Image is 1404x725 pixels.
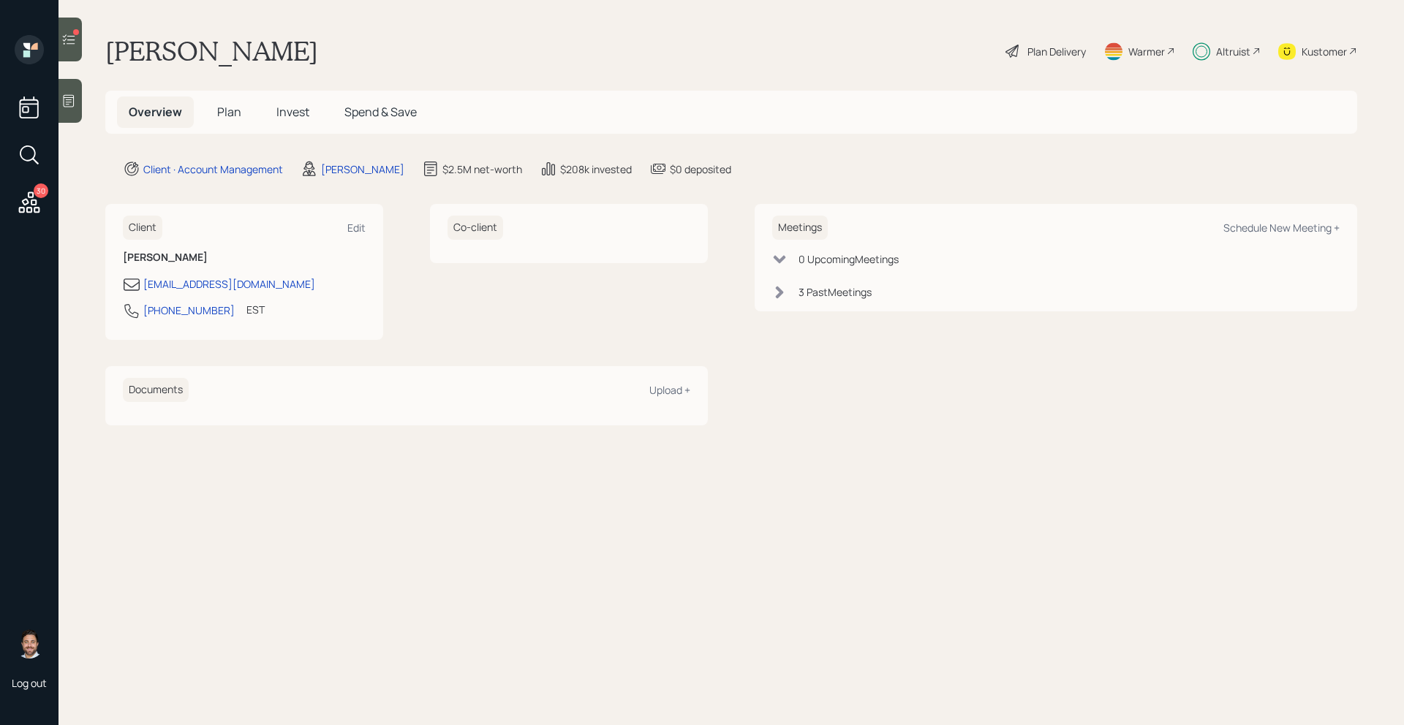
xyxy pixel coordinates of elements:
div: 30 [34,183,48,198]
div: [PHONE_NUMBER] [143,303,235,318]
div: Schedule New Meeting + [1223,221,1340,235]
span: Plan [217,104,241,120]
h6: Meetings [772,216,828,240]
div: $0 deposited [670,162,731,177]
h6: Documents [123,378,189,402]
div: [PERSON_NAME] [321,162,404,177]
div: Altruist [1216,44,1250,59]
div: 0 Upcoming Meeting s [799,251,899,267]
div: Client · Account Management [143,162,283,177]
div: $208k invested [560,162,632,177]
div: 3 Past Meeting s [799,284,872,300]
span: Overview [129,104,182,120]
div: $2.5M net-worth [442,162,522,177]
h1: [PERSON_NAME] [105,35,318,67]
div: Kustomer [1302,44,1347,59]
h6: Client [123,216,162,240]
div: Edit [347,221,366,235]
div: Log out [12,676,47,690]
div: EST [246,302,265,317]
div: Warmer [1128,44,1165,59]
h6: Co-client [448,216,503,240]
div: Upload + [649,383,690,397]
span: Invest [276,104,309,120]
img: michael-russo-headshot.png [15,629,44,658]
h6: [PERSON_NAME] [123,251,366,264]
div: Plan Delivery [1027,44,1086,59]
span: Spend & Save [344,104,417,120]
div: [EMAIL_ADDRESS][DOMAIN_NAME] [143,276,315,292]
